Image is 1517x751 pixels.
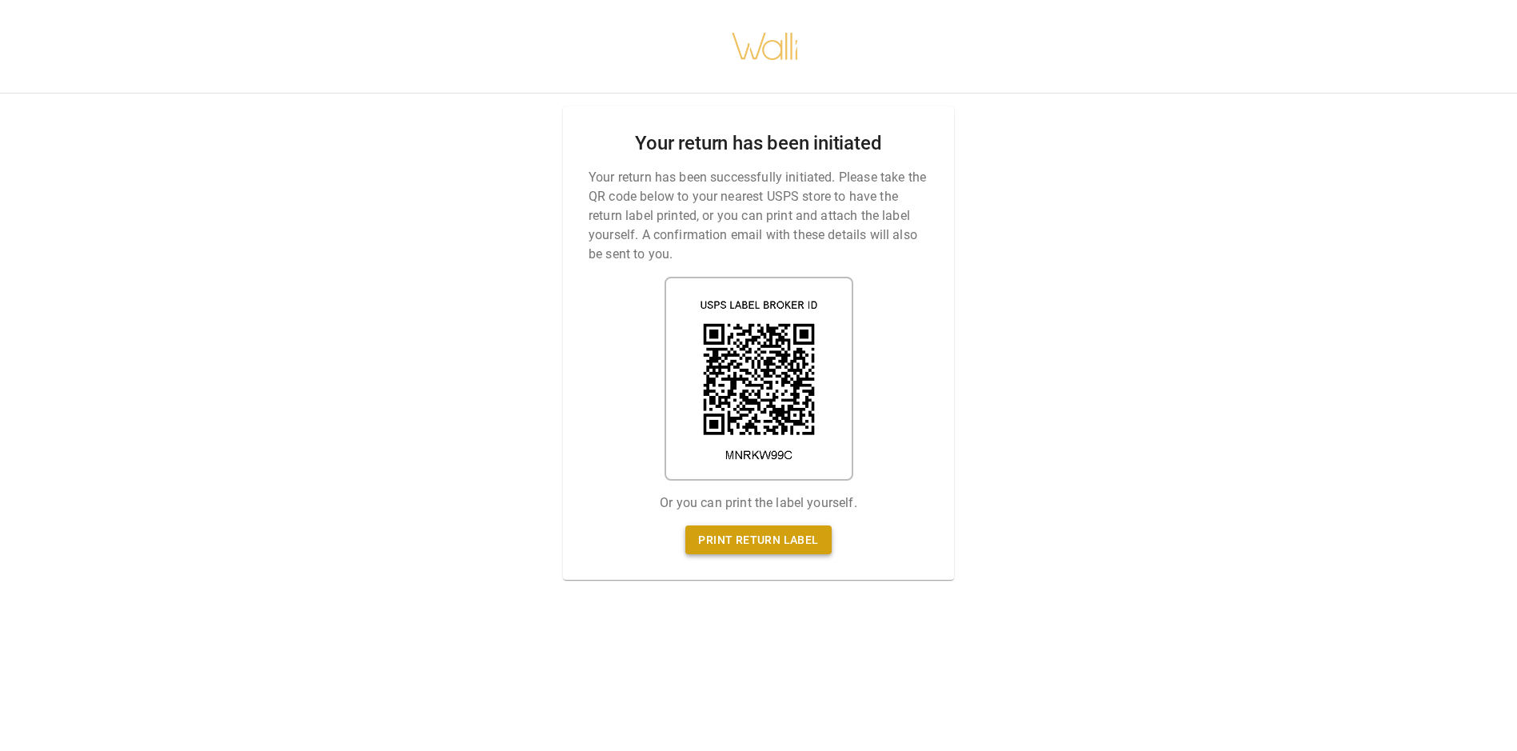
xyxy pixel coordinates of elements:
img: shipping label qr code [665,277,853,481]
h2: Your return has been initiated [635,132,881,155]
img: walli-inc.myshopify.com [731,12,800,81]
p: Or you can print the label yourself. [660,493,856,513]
a: Print return label [685,525,831,555]
p: Your return has been successfully initiated. Please take the QR code below to your nearest USPS s... [589,168,928,264]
